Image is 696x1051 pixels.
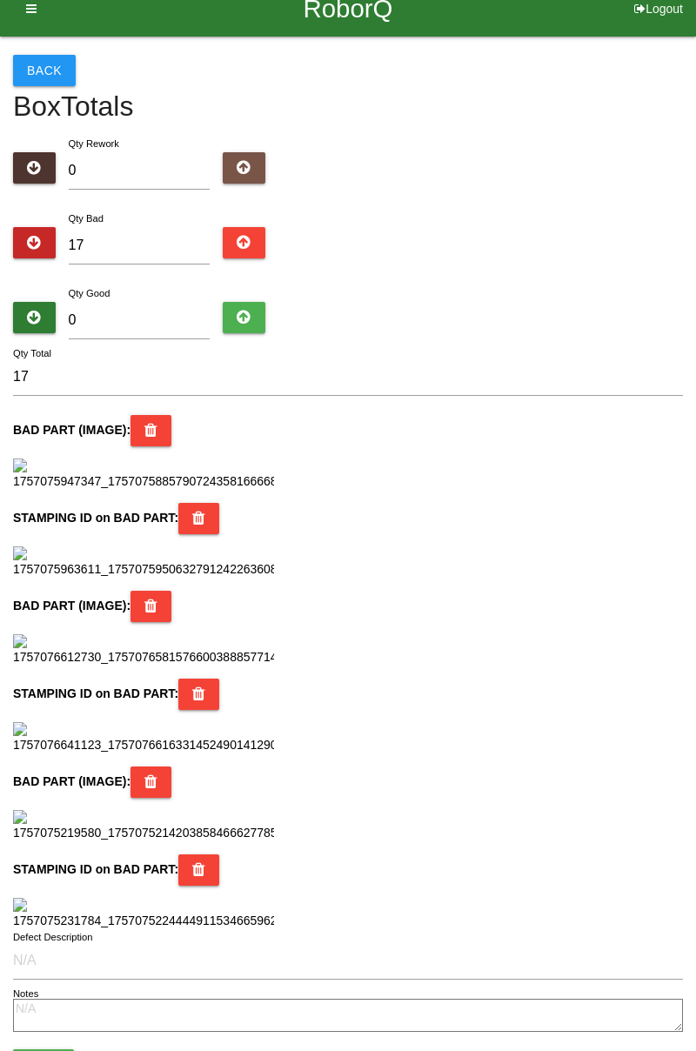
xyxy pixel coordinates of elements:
b: BAD PART (IMAGE) : [13,599,130,613]
b: STAMPING ID on BAD PART : [13,686,178,700]
label: Qty Bad [69,213,104,224]
button: Back [13,55,76,86]
img: 1757075219580_17570752142038584666277858564129.jpg [13,810,274,842]
b: STAMPING ID on BAD PART : [13,862,178,876]
label: Qty Rework [69,138,119,149]
img: 1757075963611_17570759506327912422636085244096.jpg [13,546,274,579]
h4: Box Totals [13,91,683,122]
img: 1757076641123_17570766163314524901412902713332.jpg [13,722,274,754]
input: N/A [13,942,683,980]
label: Defect Description [13,930,93,945]
img: 1757076612730_17570765815766003888577141752805.jpg [13,634,274,666]
b: BAD PART (IMAGE) : [13,774,130,788]
img: 1757075231784_17570752244449115346659629395274.jpg [13,898,274,930]
label: Qty Total [13,346,51,361]
img: 1757075947347_17570758857907243581666686043747.jpg [13,459,274,491]
b: BAD PART (IMAGE) : [13,423,130,437]
label: Notes [13,987,38,1001]
b: STAMPING ID on BAD PART : [13,511,178,525]
label: Qty Good [69,288,110,298]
